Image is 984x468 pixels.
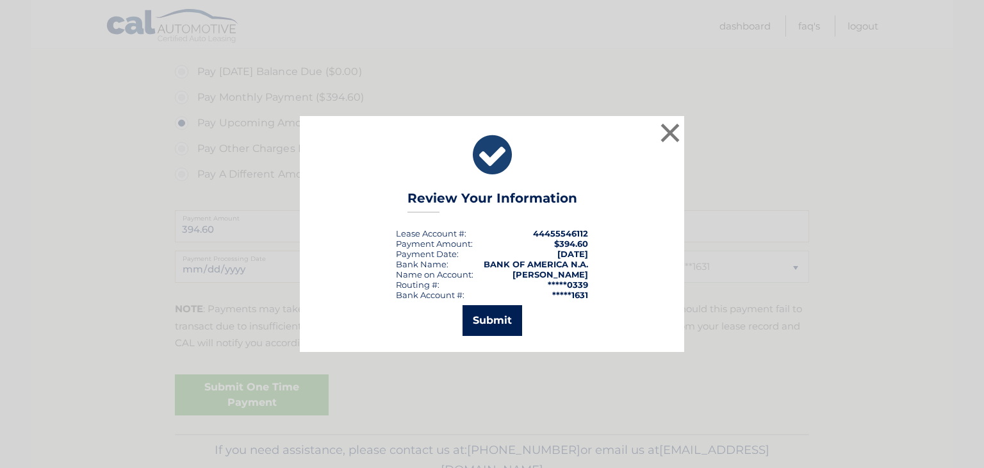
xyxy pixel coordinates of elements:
div: Lease Account #: [396,228,466,238]
div: Name on Account: [396,269,473,280]
span: $394.60 [554,238,588,249]
strong: 44455546112 [533,228,588,238]
button: × [657,120,683,146]
div: : [396,249,459,259]
div: Bank Name: [396,259,448,269]
span: [DATE] [557,249,588,259]
h3: Review Your Information [407,190,577,213]
span: Payment Date [396,249,457,259]
strong: BANK OF AMERICA N.A. [484,259,588,269]
button: Submit [463,305,522,336]
div: Payment Amount: [396,238,473,249]
div: Routing #: [396,280,439,290]
div: Bank Account #: [396,290,464,300]
strong: [PERSON_NAME] [512,269,588,280]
